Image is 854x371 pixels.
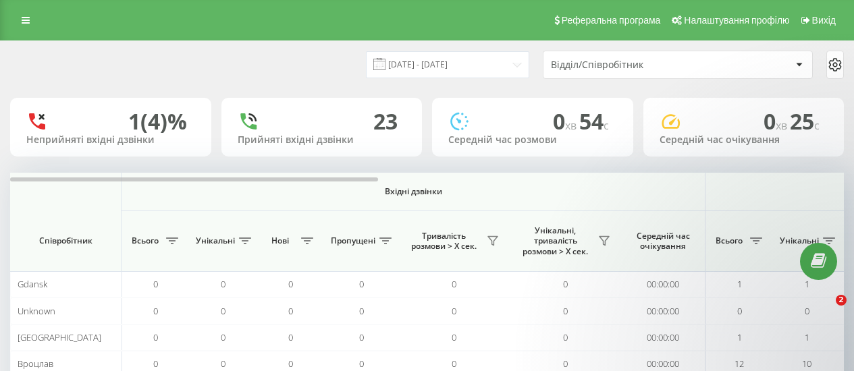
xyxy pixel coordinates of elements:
[359,331,364,343] span: 0
[812,15,836,26] span: Вихід
[221,305,225,317] span: 0
[18,278,47,290] span: Gdansk
[153,278,158,290] span: 0
[563,331,568,343] span: 0
[735,358,744,370] span: 12
[684,15,789,26] span: Налаштування профілю
[221,278,225,290] span: 0
[288,278,293,290] span: 0
[238,134,406,146] div: Прийняті вхідні дзвінки
[288,305,293,317] span: 0
[331,235,375,246] span: Пропущені
[22,235,109,246] span: Співробітник
[157,186,670,197] span: Вхідні дзвінки
[452,278,456,290] span: 0
[359,358,364,370] span: 0
[836,295,847,306] span: 2
[359,278,364,290] span: 0
[405,231,483,252] span: Тривалість розмови > Х сек.
[621,324,705,351] td: 00:00:00
[452,331,456,343] span: 0
[551,59,712,71] div: Відділ/Співробітник
[196,235,235,246] span: Унікальні
[579,107,609,136] span: 54
[565,118,579,133] span: хв
[153,305,158,317] span: 0
[808,295,840,327] iframe: Intercom live chat
[562,15,661,26] span: Реферальна програма
[737,331,742,343] span: 1
[516,225,594,257] span: Унікальні, тривалість розмови > Х сек.
[805,331,809,343] span: 1
[563,305,568,317] span: 0
[359,305,364,317] span: 0
[221,358,225,370] span: 0
[563,278,568,290] span: 0
[288,358,293,370] span: 0
[18,331,101,343] span: [GEOGRAPHIC_DATA]
[128,109,187,134] div: 1 (4)%
[288,331,293,343] span: 0
[153,358,158,370] span: 0
[452,358,456,370] span: 0
[373,109,398,134] div: 23
[802,358,811,370] span: 10
[153,331,158,343] span: 0
[18,358,53,370] span: Вроцлав
[448,134,617,146] div: Середній час розмови
[128,235,162,246] span: Всього
[452,305,456,317] span: 0
[221,331,225,343] span: 0
[263,235,297,246] span: Нові
[553,107,579,136] span: 0
[18,305,55,317] span: Unknown
[563,358,568,370] span: 0
[26,134,195,146] div: Неприйняті вхідні дзвінки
